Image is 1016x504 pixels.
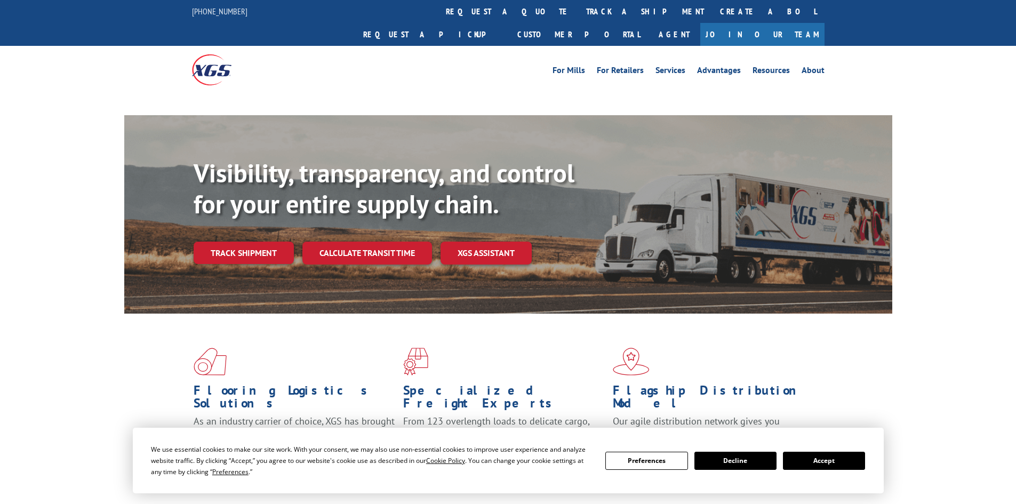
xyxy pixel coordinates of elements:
h1: Flagship Distribution Model [613,384,814,415]
span: Cookie Policy [426,456,465,465]
a: XGS ASSISTANT [441,242,532,265]
div: Cookie Consent Prompt [133,428,884,493]
p: From 123 overlength loads to delicate cargo, our experienced staff knows the best way to move you... [403,415,605,462]
a: For Retailers [597,66,644,78]
div: We use essential cookies to make our site work. With your consent, we may also use non-essential ... [151,444,593,477]
a: For Mills [553,66,585,78]
a: [PHONE_NUMBER] [192,6,247,17]
img: xgs-icon-total-supply-chain-intelligence-red [194,348,227,375]
button: Preferences [605,452,687,470]
span: Preferences [212,467,249,476]
span: Our agile distribution network gives you nationwide inventory management on demand. [613,415,809,440]
img: xgs-icon-flagship-distribution-model-red [613,348,650,375]
h1: Flooring Logistics Solutions [194,384,395,415]
img: xgs-icon-focused-on-flooring-red [403,348,428,375]
a: Calculate transit time [302,242,432,265]
a: Resources [753,66,790,78]
a: Track shipment [194,242,294,264]
a: Request a pickup [355,23,509,46]
button: Decline [694,452,777,470]
a: About [802,66,825,78]
h1: Specialized Freight Experts [403,384,605,415]
a: Agent [648,23,700,46]
button: Accept [783,452,865,470]
b: Visibility, transparency, and control for your entire supply chain. [194,156,574,220]
a: Advantages [697,66,741,78]
a: Customer Portal [509,23,648,46]
a: Join Our Team [700,23,825,46]
span: As an industry carrier of choice, XGS has brought innovation and dedication to flooring logistics... [194,415,395,453]
a: Services [655,66,685,78]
